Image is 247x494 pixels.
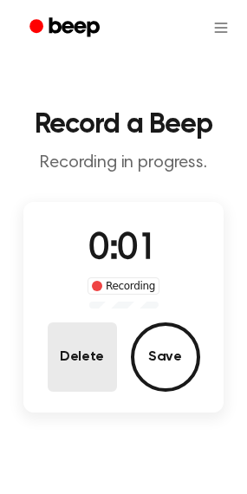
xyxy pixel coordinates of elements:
[14,153,233,174] p: Recording in progress.
[131,322,200,392] button: Save Audio Record
[88,277,159,295] div: Recording
[14,111,233,139] h1: Record a Beep
[48,322,117,392] button: Delete Audio Record
[88,231,158,268] span: 0:01
[17,11,115,45] a: Beep
[212,10,230,45] button: Open menu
